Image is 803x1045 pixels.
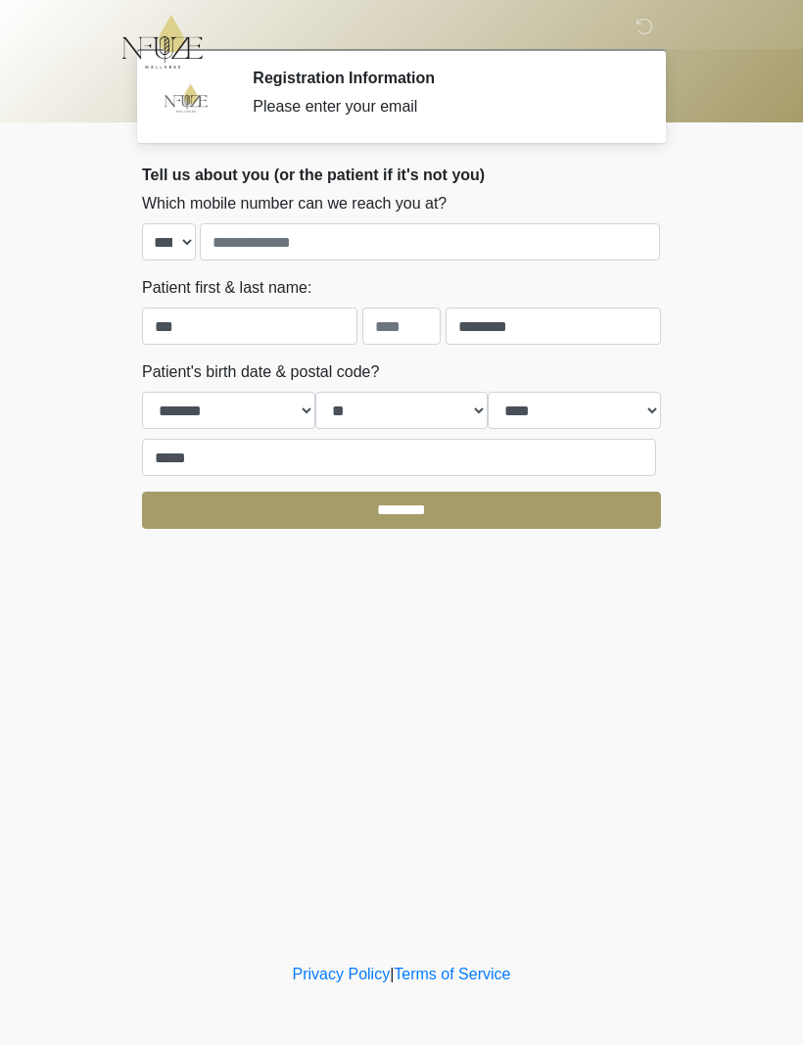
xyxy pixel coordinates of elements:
label: Which mobile number can we reach you at? [142,192,447,215]
a: Terms of Service [394,966,510,982]
img: Agent Avatar [157,69,215,127]
h2: Tell us about you (or the patient if it's not you) [142,166,661,184]
a: Privacy Policy [293,966,391,982]
label: Patient first & last name: [142,276,311,300]
label: Patient's birth date & postal code? [142,360,379,384]
a: | [390,966,394,982]
div: Please enter your email [253,95,632,119]
img: NFuze Wellness Logo [122,15,203,69]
